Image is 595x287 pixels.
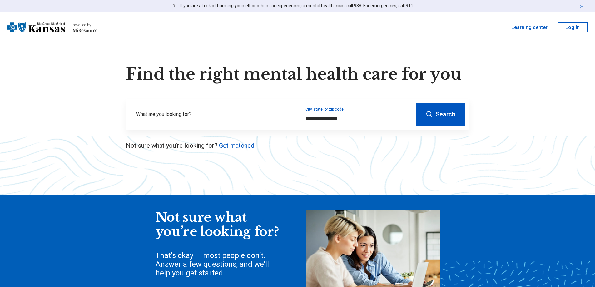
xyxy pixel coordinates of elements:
button: Log In [558,22,588,32]
a: Blue Cross Blue Shield Kansaspowered by [7,20,97,35]
img: Blue Cross Blue Shield Kansas [7,20,65,35]
label: What are you looking for? [136,111,290,118]
h1: Find the right mental health care for you [126,65,469,84]
div: Not sure what you’re looking for? [156,210,280,239]
div: That’s okay — most people don’t. Answer a few questions, and we’ll help you get started. [156,251,280,277]
a: Get matched [219,142,254,149]
div: powered by [73,22,97,28]
button: Search [416,103,465,126]
button: Dismiss [579,2,585,10]
a: Learning center [511,24,548,31]
p: Not sure what you’re looking for? [126,141,469,150]
p: If you are at risk of harming yourself or others, or experiencing a mental health crisis, call 98... [180,2,414,9]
